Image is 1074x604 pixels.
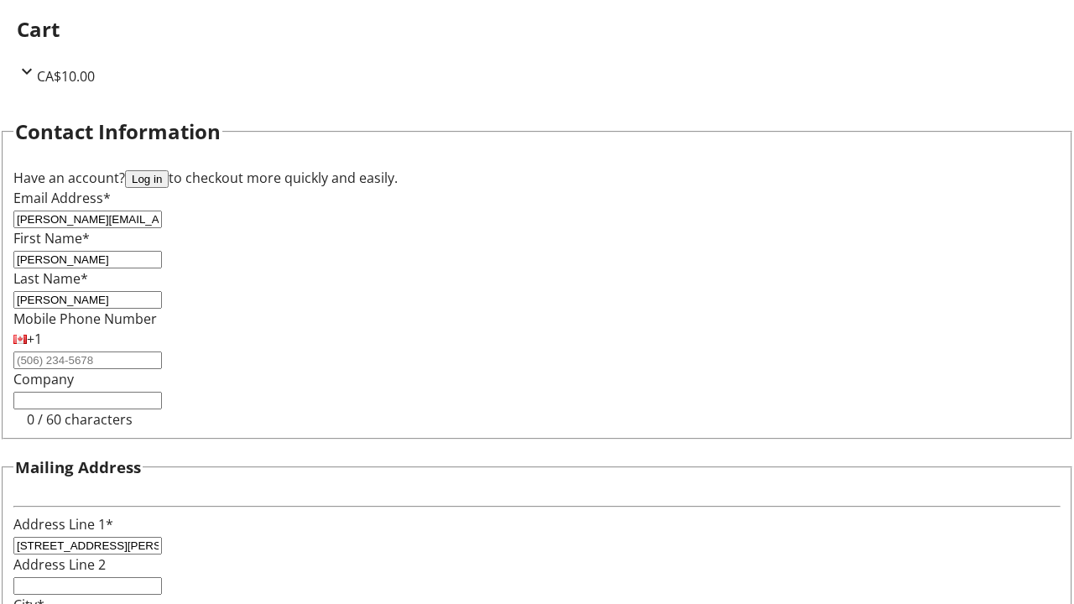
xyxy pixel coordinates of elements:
[27,410,133,429] tr-character-limit: 0 / 60 characters
[15,456,141,479] h3: Mailing Address
[15,117,221,147] h2: Contact Information
[13,351,162,369] input: (506) 234-5678
[125,170,169,188] button: Log in
[13,370,74,388] label: Company
[13,537,162,555] input: Address
[17,14,1057,44] h2: Cart
[13,189,111,207] label: Email Address*
[37,67,95,86] span: CA$10.00
[13,555,106,574] label: Address Line 2
[13,515,113,534] label: Address Line 1*
[13,168,1061,188] div: Have an account? to checkout more quickly and easily.
[13,310,157,328] label: Mobile Phone Number
[13,229,90,247] label: First Name*
[13,269,88,288] label: Last Name*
